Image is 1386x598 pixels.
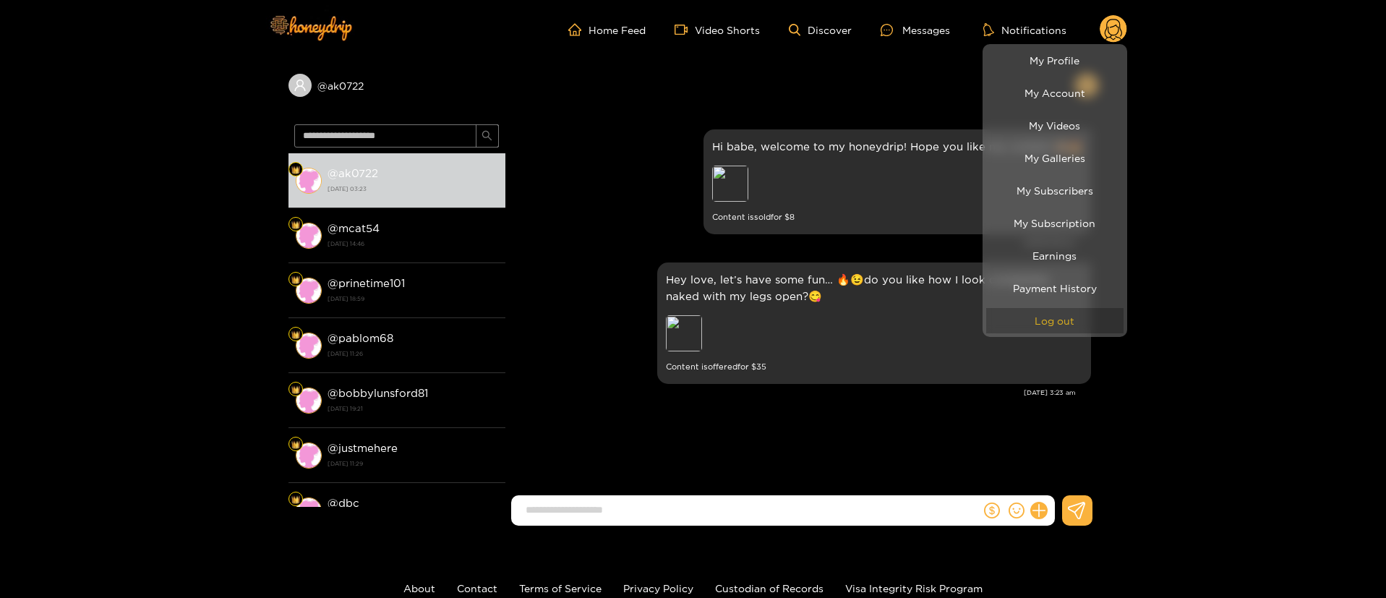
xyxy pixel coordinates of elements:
a: My Account [986,80,1124,106]
a: Payment History [986,275,1124,301]
a: My Subscription [986,210,1124,236]
button: Log out [986,308,1124,333]
a: Earnings [986,243,1124,268]
a: My Galleries [986,145,1124,171]
a: My Videos [986,113,1124,138]
a: My Subscribers [986,178,1124,203]
a: My Profile [986,48,1124,73]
